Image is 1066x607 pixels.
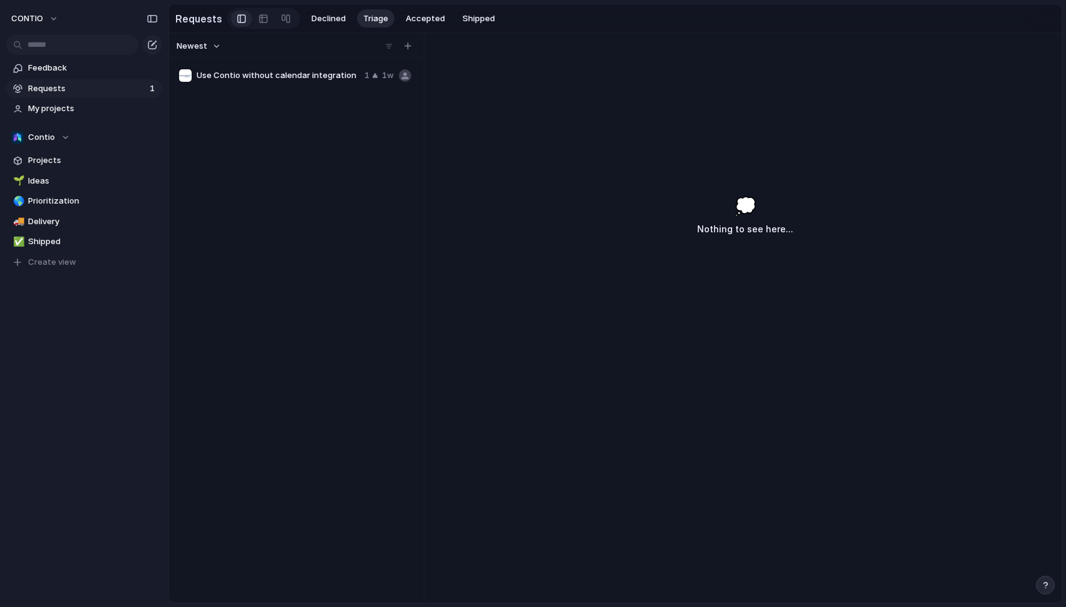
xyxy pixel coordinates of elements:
button: Declined [305,9,352,28]
div: 🌱 [13,174,22,188]
span: Triage [363,12,388,25]
span: Shipped [28,235,158,248]
a: Projects [6,151,162,170]
button: 🚚 [11,215,24,228]
span: Create view [28,256,76,269]
span: Newest [177,40,207,52]
button: ✅ [11,235,24,248]
h2: Requests [175,11,222,26]
span: Delivery [28,215,158,228]
button: Accepted [399,9,451,28]
a: Requests1 [6,79,162,98]
div: 🚚 [13,214,22,229]
a: 🌎Prioritization [6,192,162,210]
h3: Nothing to see here... [697,222,793,237]
span: 1w [382,69,394,82]
span: Requests [28,82,146,95]
span: Feedback [28,62,158,74]
button: Newest [175,38,223,54]
a: 🌱Ideas [6,172,162,190]
a: ✅Shipped [6,232,162,251]
span: Shipped [462,12,495,25]
button: 🌎 [11,195,24,207]
button: Triage [357,9,394,28]
a: 🚚Delivery [6,212,162,231]
span: Contio [28,131,55,144]
span: My projects [28,102,158,115]
a: Feedback [6,59,162,77]
span: 💭 [735,193,756,219]
span: 1 [364,69,369,82]
span: Prioritization [28,195,158,207]
span: Use Contio without calendar integration [197,69,359,82]
button: 🌱 [11,175,24,187]
div: ✅ [13,235,22,249]
a: My projects [6,99,162,118]
span: CONTIO [11,12,43,25]
div: 🌎 [13,194,22,209]
span: 1 [150,82,157,95]
button: CONTIO [6,9,65,29]
span: Accepted [406,12,445,25]
button: Contio [6,128,162,147]
button: Create view [6,253,162,272]
button: Shipped [456,9,501,28]
span: Ideas [28,175,158,187]
span: Declined [311,12,346,25]
span: Projects [28,154,158,167]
